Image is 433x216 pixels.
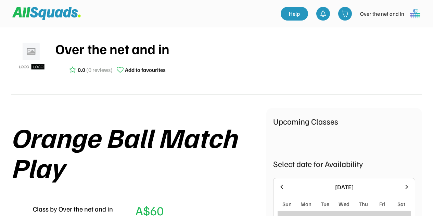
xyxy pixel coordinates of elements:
[125,66,166,74] div: Add to favourites
[301,200,311,208] div: Mon
[55,38,422,59] div: Over the net and in
[342,10,348,17] img: shopping-cart-01%20%281%29.svg
[320,10,327,17] img: bell-03%20%281%29.svg
[11,122,266,182] div: Orange Ball Match Play
[33,204,113,214] div: Class by Over the net and in
[78,66,85,74] div: 0.0
[360,10,404,18] div: Over the net and in
[359,200,368,208] div: Thu
[273,115,415,127] div: Upcoming Classes
[14,40,49,75] img: ui-kit-placeholders-product-5_1200x.webp
[86,66,113,74] div: (0 reviews)
[289,182,399,192] div: [DATE]
[397,200,405,208] div: Sat
[281,7,308,21] a: Help
[12,7,81,20] img: Squad%20Logo.svg
[408,7,422,21] img: https%3A%2F%2F94044dc9e5d3b3599ffa5e2d56a015ce.cdn.bubble.io%2Ff1753856413371x747086523929513700%...
[273,157,415,170] div: Select date for Availability
[282,200,292,208] div: Sun
[321,200,329,208] div: Tue
[379,200,385,208] div: Fri
[339,200,349,208] div: Wed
